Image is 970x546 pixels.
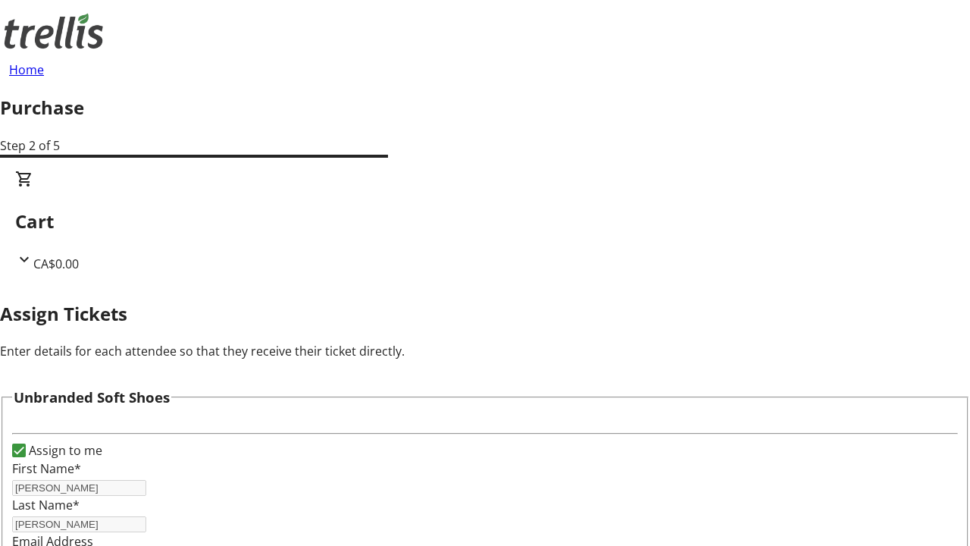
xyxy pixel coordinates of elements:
h3: Unbranded Soft Shoes [14,387,170,408]
label: Last Name* [12,497,80,513]
label: Assign to me [26,441,102,460]
div: CartCA$0.00 [15,170,955,273]
span: CA$0.00 [33,256,79,272]
h2: Cart [15,208,955,235]
label: First Name* [12,460,81,477]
